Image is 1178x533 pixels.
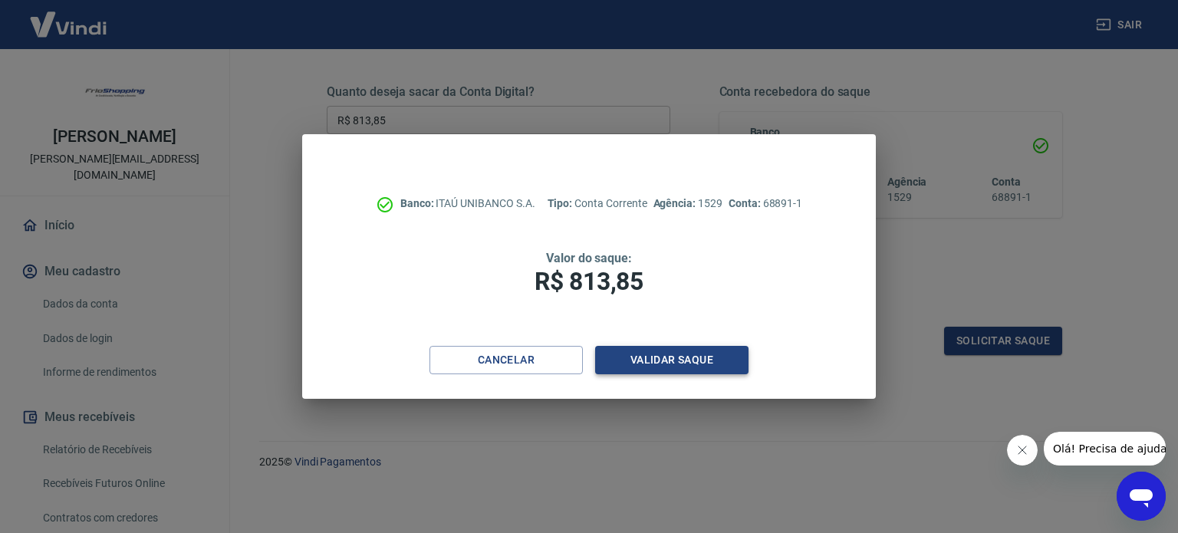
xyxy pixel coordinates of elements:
[546,251,632,265] span: Valor do saque:
[400,197,436,209] span: Banco:
[653,196,722,212] p: 1529
[729,196,802,212] p: 68891-1
[535,267,643,296] span: R$ 813,85
[400,196,535,212] p: ITAÚ UNIBANCO S.A.
[1117,472,1166,521] iframe: Botão para abrir a janela de mensagens
[9,11,129,23] span: Olá! Precisa de ajuda?
[653,197,699,209] span: Agência:
[548,196,647,212] p: Conta Corrente
[595,346,749,374] button: Validar saque
[429,346,583,374] button: Cancelar
[729,197,763,209] span: Conta:
[548,197,575,209] span: Tipo:
[1007,435,1038,466] iframe: Fechar mensagem
[1044,432,1166,466] iframe: Mensagem da empresa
